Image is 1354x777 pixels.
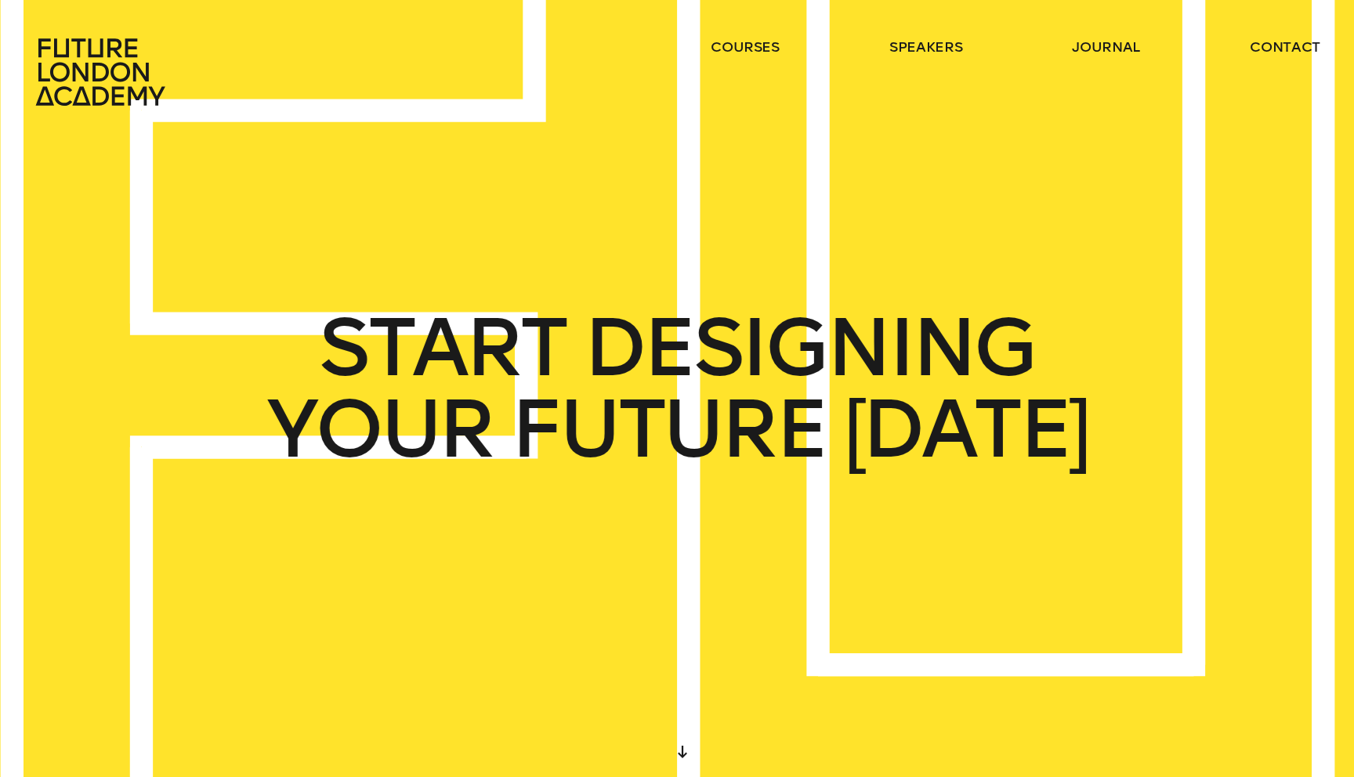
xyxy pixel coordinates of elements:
span: YOUR [266,388,493,470]
span: START [319,307,566,388]
a: contact [1250,38,1320,56]
a: journal [1072,38,1140,56]
span: FUTURE [511,388,826,470]
a: speakers [889,38,962,56]
span: [DATE] [844,388,1088,470]
span: DESIGNING [584,307,1035,388]
a: courses [711,38,780,56]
